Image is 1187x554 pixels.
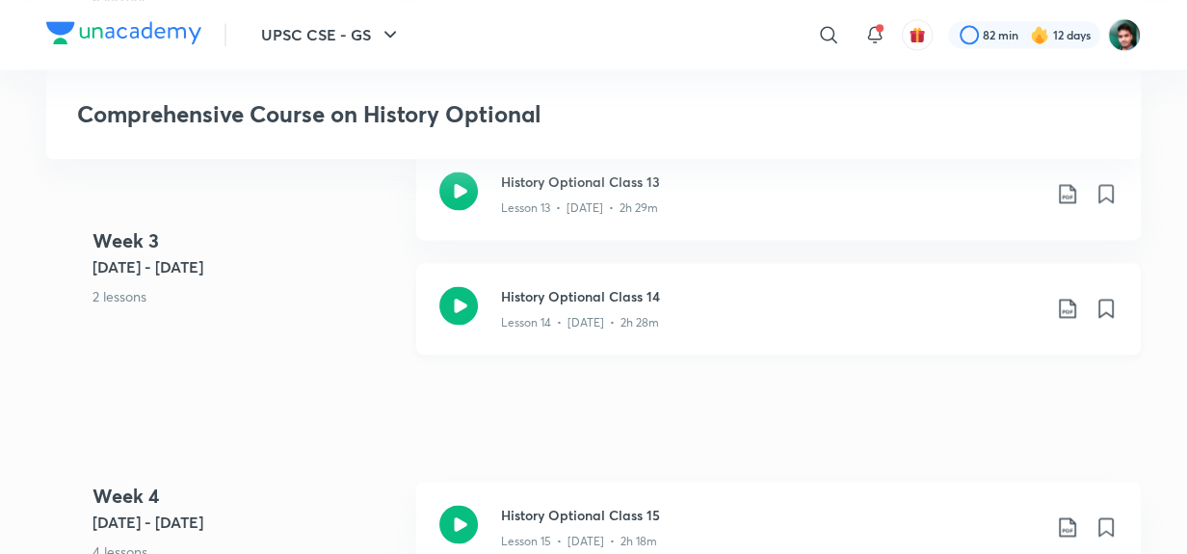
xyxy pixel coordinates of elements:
p: 2 lessons [92,286,401,306]
h3: Comprehensive Course on History Optional [77,100,831,128]
h3: History Optional Class 15 [501,505,1041,525]
img: avatar [909,26,926,43]
h4: Week 3 [92,226,401,255]
a: History Optional Class 13Lesson 13 • [DATE] • 2h 29m [416,148,1141,263]
img: streak [1030,25,1049,44]
h5: [DATE] - [DATE] [92,511,401,534]
h3: History Optional Class 13 [501,171,1041,192]
a: History Optional Class 14Lesson 14 • [DATE] • 2h 28m [416,263,1141,378]
img: Avinash Gupta [1108,18,1141,51]
p: Lesson 13 • [DATE] • 2h 29m [501,199,658,217]
h3: History Optional Class 14 [501,286,1041,306]
a: Company Logo [46,21,201,49]
h4: Week 4 [92,482,401,511]
img: Company Logo [46,21,201,44]
p: Lesson 14 • [DATE] • 2h 28m [501,314,659,331]
button: avatar [902,19,933,50]
button: UPSC CSE - GS [250,15,413,54]
h5: [DATE] - [DATE] [92,255,401,278]
p: Lesson 15 • [DATE] • 2h 18m [501,533,657,550]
